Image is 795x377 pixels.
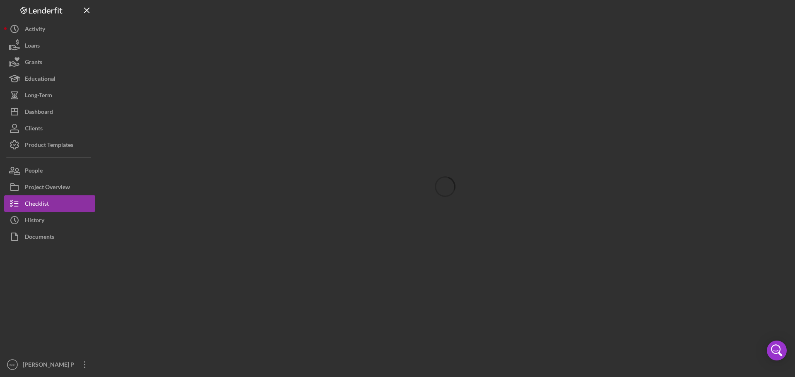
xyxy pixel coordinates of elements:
button: Documents [4,228,95,245]
button: MP[PERSON_NAME] P [4,356,95,373]
div: Clients [25,120,43,139]
div: Long-Term [25,87,52,106]
button: Product Templates [4,137,95,153]
div: Loans [25,37,40,56]
button: Checklist [4,195,95,212]
button: Loans [4,37,95,54]
button: Dashboard [4,103,95,120]
button: People [4,162,95,179]
div: [PERSON_NAME] P [21,356,75,375]
button: Clients [4,120,95,137]
div: History [25,212,44,231]
button: Long-Term [4,87,95,103]
div: Dashboard [25,103,53,122]
div: Documents [25,228,54,247]
div: Project Overview [25,179,70,197]
div: Educational [25,70,55,89]
button: Educational [4,70,95,87]
button: Project Overview [4,179,95,195]
button: Activity [4,21,95,37]
div: Product Templates [25,137,73,155]
div: Open Intercom Messenger [767,341,787,360]
div: Grants [25,54,42,72]
button: History [4,212,95,228]
button: Grants [4,54,95,70]
div: People [25,162,43,181]
div: Checklist [25,195,49,214]
div: Activity [25,21,45,39]
text: MP [10,363,15,367]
